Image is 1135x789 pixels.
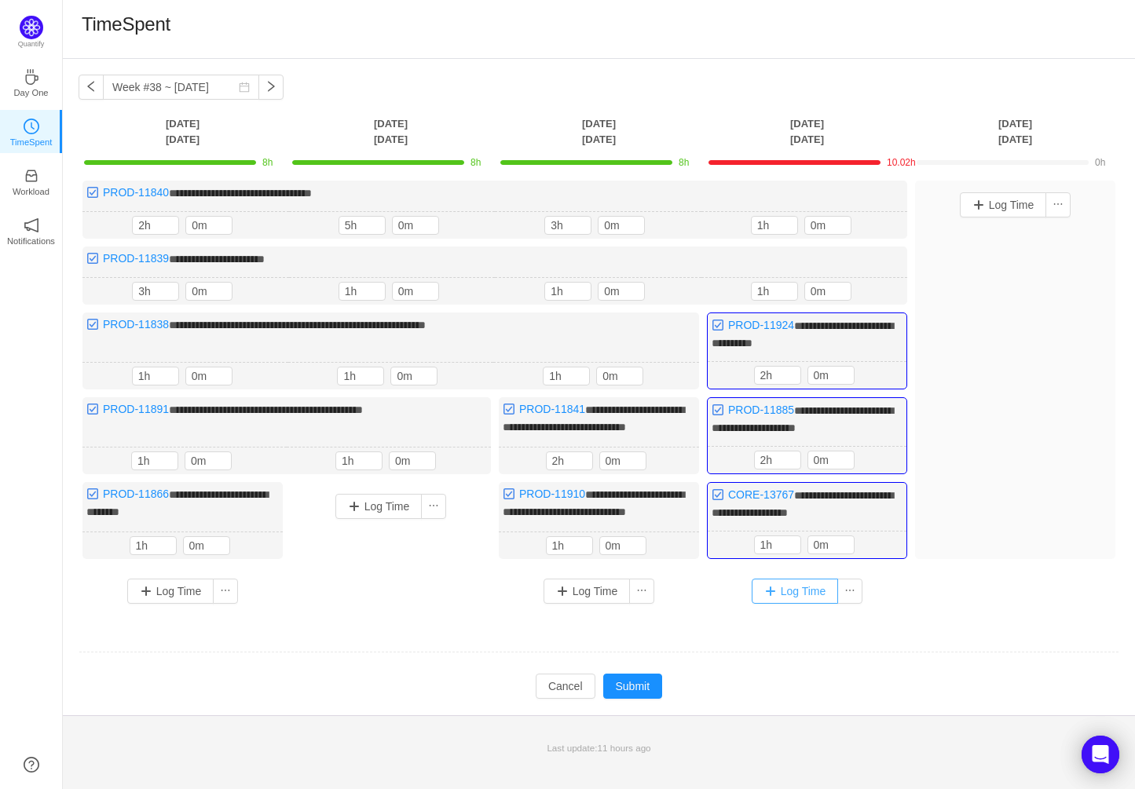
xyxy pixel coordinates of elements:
a: PROD-11841 [519,403,585,415]
button: icon: ellipsis [837,579,862,604]
p: Quantify [18,39,45,50]
a: PROD-11866 [103,488,169,500]
img: 10318 [712,404,724,416]
img: 10318 [86,488,99,500]
img: 10318 [503,403,515,415]
span: Last update: [547,743,650,753]
a: icon: notificationNotifications [24,222,39,238]
img: 10318 [712,488,724,501]
p: Day One [13,86,48,100]
span: 8h [262,157,273,168]
img: Quantify [20,16,43,39]
img: 10318 [86,318,99,331]
button: icon: right [258,75,284,100]
button: Log Time [544,579,631,604]
th: [DATE] [DATE] [703,115,911,148]
th: [DATE] [DATE] [911,115,1119,148]
a: icon: coffeeDay One [24,74,39,89]
i: icon: coffee [24,69,39,85]
a: icon: inboxWorkload [24,173,39,188]
button: Log Time [127,579,214,604]
th: [DATE] [DATE] [79,115,287,148]
span: 10.02h [887,157,916,168]
i: icon: clock-circle [24,119,39,134]
a: PROD-11839 [103,252,169,265]
span: 0h [1095,157,1105,168]
a: icon: clock-circleTimeSpent [24,123,39,139]
span: 8h [470,157,481,168]
img: 10318 [712,319,724,331]
img: 10318 [86,403,99,415]
button: Submit [603,674,663,699]
a: CORE-13767 [728,488,794,501]
button: icon: ellipsis [213,579,238,604]
th: [DATE] [DATE] [495,115,703,148]
button: icon: ellipsis [629,579,654,604]
button: Cancel [536,674,595,699]
img: 10318 [86,186,99,199]
a: PROD-11891 [103,403,169,415]
span: 11 hours ago [598,743,651,753]
a: PROD-11885 [728,404,794,416]
button: Log Time [335,494,423,519]
button: icon: ellipsis [1045,192,1071,217]
i: icon: notification [24,217,39,233]
span: 8h [679,157,689,168]
a: PROD-11910 [519,488,585,500]
a: icon: question-circle [24,757,39,773]
img: 10318 [86,252,99,265]
p: Notifications [7,234,55,248]
a: PROD-11924 [728,319,794,331]
a: PROD-11838 [103,318,169,331]
button: icon: ellipsis [421,494,446,519]
button: Log Time [752,579,839,604]
th: [DATE] [DATE] [287,115,495,148]
i: icon: inbox [24,168,39,184]
div: Open Intercom Messenger [1082,736,1119,773]
h1: TimeSpent [82,13,170,36]
i: icon: calendar [239,82,250,93]
img: 10318 [503,488,515,500]
button: Log Time [960,192,1047,217]
p: Workload [13,184,49,199]
p: TimeSpent [10,135,53,149]
a: PROD-11840 [103,186,169,199]
button: icon: left [79,75,104,100]
input: Select a week [103,75,259,100]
